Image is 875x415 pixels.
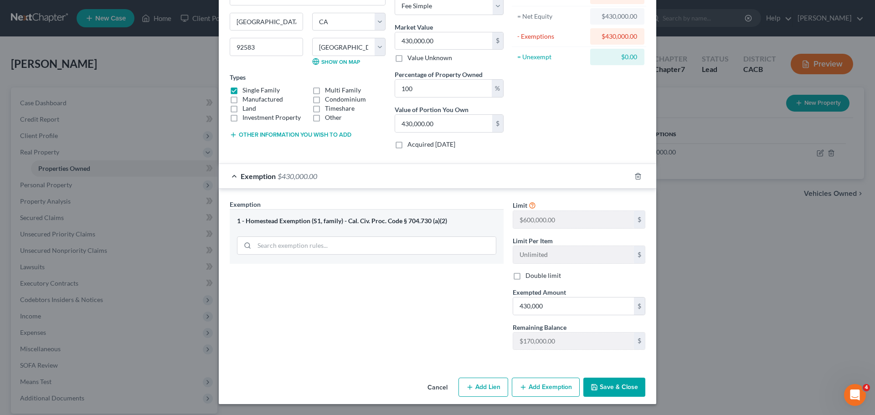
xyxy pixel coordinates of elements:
[242,104,256,113] label: Land
[325,104,355,113] label: Timeshare
[517,12,586,21] div: = Net Equity
[583,378,645,397] button: Save & Close
[513,246,634,263] input: --
[513,288,566,296] span: Exempted Amount
[634,333,645,350] div: $
[513,201,527,209] span: Limit
[230,200,261,208] span: Exemption
[241,172,276,180] span: Exemption
[492,80,503,97] div: %
[312,58,360,65] a: Show on Map
[325,86,361,95] label: Multi Family
[597,12,637,21] div: $430,000.00
[513,236,553,246] label: Limit Per Item
[325,95,366,104] label: Condominium
[597,52,637,61] div: $0.00
[230,131,351,138] button: Other information you wish to add
[242,113,301,122] label: Investment Property
[395,22,433,32] label: Market Value
[513,333,634,350] input: --
[237,217,496,225] div: 1 - Homestead Exemption (S1, family) - Cal. Civ. Proc. Code § 704.730 (a)(2)
[242,86,280,95] label: Single Family
[230,38,303,56] input: Enter zip...
[634,297,645,315] div: $
[597,32,637,41] div: $430,000.00
[278,172,317,180] span: $430,000.00
[512,378,580,397] button: Add Exemption
[254,237,496,254] input: Search exemption rules...
[395,115,492,132] input: 0.00
[492,32,503,50] div: $
[492,115,503,132] div: $
[844,384,866,406] iframe: Intercom live chat
[525,271,561,280] label: Double limit
[242,95,283,104] label: Manufactured
[517,32,586,41] div: - Exemptions
[230,13,303,31] input: Enter city...
[513,211,634,228] input: --
[513,297,634,315] input: 0.00
[420,379,455,397] button: Cancel
[407,53,452,62] label: Value Unknown
[517,52,586,61] div: = Unexempt
[325,113,342,122] label: Other
[863,384,870,391] span: 4
[395,70,483,79] label: Percentage of Property Owned
[395,80,492,97] input: 0.00
[395,105,468,114] label: Value of Portion You Own
[634,211,645,228] div: $
[513,323,566,332] label: Remaining Balance
[395,32,492,50] input: 0.00
[407,140,455,149] label: Acquired [DATE]
[230,72,246,82] label: Types
[458,378,508,397] button: Add Lien
[634,246,645,263] div: $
